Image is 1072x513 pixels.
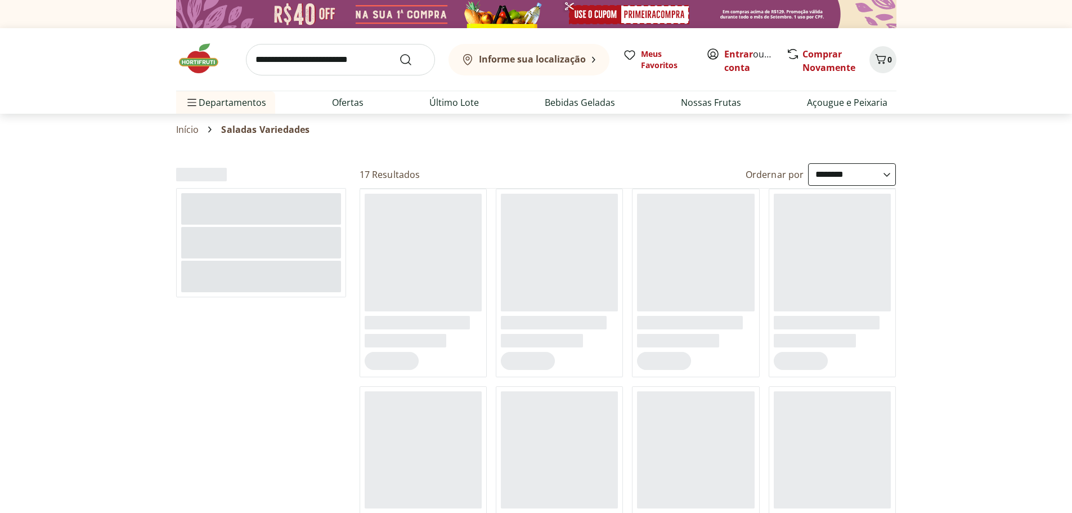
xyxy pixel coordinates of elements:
button: Menu [185,89,199,116]
img: Hortifruti [176,42,232,75]
span: Departamentos [185,89,266,116]
a: Entrar [724,48,753,60]
span: Saladas Variedades [221,124,310,135]
button: Submit Search [399,53,426,66]
label: Ordernar por [746,168,804,181]
button: Informe sua localização [448,44,609,75]
a: Meus Favoritos [623,48,693,71]
b: Informe sua localização [479,53,586,65]
a: Bebidas Geladas [545,96,615,109]
input: search [246,44,435,75]
a: Comprar Novamente [802,48,855,74]
span: 0 [887,54,892,65]
a: Ofertas [332,96,364,109]
a: Criar conta [724,48,786,74]
h2: 17 Resultados [360,168,420,181]
a: Açougue e Peixaria [807,96,887,109]
a: Nossas Frutas [681,96,741,109]
a: Último Lote [429,96,479,109]
span: Meus Favoritos [641,48,693,71]
span: ou [724,47,774,74]
button: Carrinho [869,46,896,73]
a: Início [176,124,199,135]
